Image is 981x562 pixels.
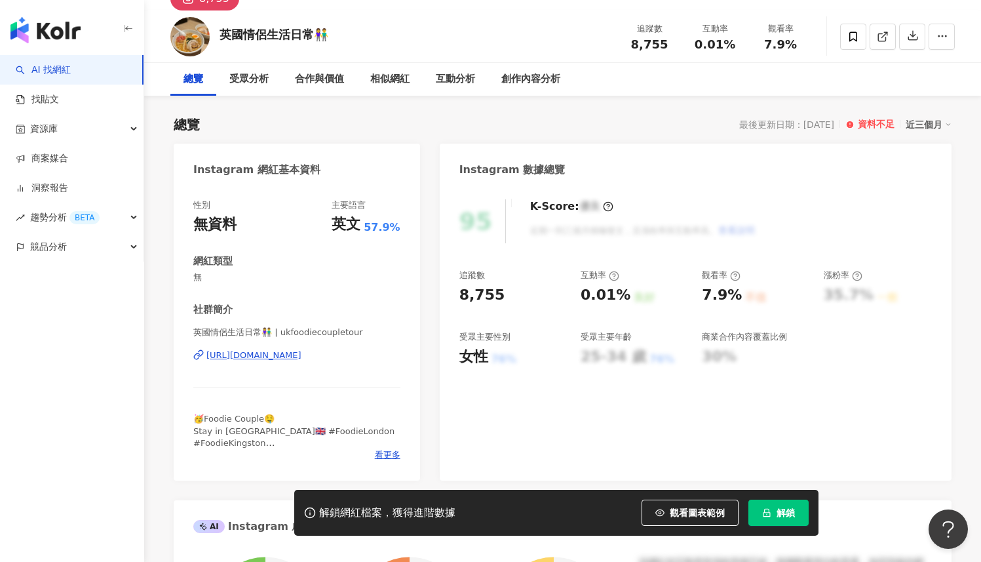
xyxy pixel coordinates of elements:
[625,22,674,35] div: 追蹤數
[642,500,739,526] button: 觀看圖表範例
[756,22,805,35] div: 觀看率
[16,213,25,222] span: rise
[581,285,630,306] div: 0.01%
[631,37,668,51] span: 8,755
[370,71,410,87] div: 相似網紅
[459,270,485,281] div: 追蹤數
[702,331,787,343] div: 商業合作內容覆蓋比例
[702,270,741,281] div: 觀看率
[436,71,475,87] div: 互動分析
[30,114,58,144] span: 資源庫
[193,350,400,361] a: [URL][DOMAIN_NAME]
[16,64,71,77] a: searchAI 找網紅
[16,152,68,165] a: 商案媒合
[670,508,725,518] span: 觀看圖表範例
[748,500,809,526] button: 解鎖
[10,17,81,43] img: logo
[501,71,560,87] div: 創作內容分析
[764,38,797,51] span: 7.9%
[695,38,735,51] span: 0.01%
[332,199,366,211] div: 主要語言
[229,71,269,87] div: 受眾分析
[206,350,301,361] div: [URL][DOMAIN_NAME]
[16,182,68,195] a: 洞察報告
[690,22,740,35] div: 互動率
[459,285,505,306] div: 8,755
[459,163,566,177] div: Instagram 數據總覽
[30,203,100,232] span: 趨勢分析
[858,118,894,131] div: 資料不足
[375,449,400,461] span: 看更多
[220,26,328,43] div: 英國情侶生活日常👫
[459,331,510,343] div: 受眾主要性別
[906,116,952,133] div: 近三個月
[193,303,233,317] div: 社群簡介
[581,270,619,281] div: 互動率
[739,119,834,130] div: 最後更新日期：[DATE]
[174,115,200,134] div: 總覽
[170,17,210,56] img: KOL Avatar
[193,254,233,268] div: 網紅類型
[702,285,742,306] div: 7.9%
[193,414,394,507] span: 🥳Foodie Couple🤤 Stay in [GEOGRAPHIC_DATA]🇬🇧 #FoodieLondon #FoodieKingston [EMAIL_ADDRESS][DOMAIN_...
[193,271,400,283] span: 無
[16,93,59,106] a: 找貼文
[762,508,771,517] span: lock
[69,211,100,224] div: BETA
[459,347,488,367] div: 女性
[824,270,862,281] div: 漲粉率
[193,163,320,177] div: Instagram 網紅基本資料
[319,506,455,520] div: 解鎖網紅檔案，獲得進階數據
[193,214,237,235] div: 無資料
[581,331,632,343] div: 受眾主要年齡
[332,214,360,235] div: 英文
[364,220,400,235] span: 57.9%
[193,199,210,211] div: 性別
[183,71,203,87] div: 總覽
[530,199,613,214] div: K-Score :
[30,232,67,262] span: 競品分析
[193,327,400,338] span: 英國情侶生活日常👫 | ukfoodiecoupletour
[295,71,344,87] div: 合作與價值
[777,508,795,518] span: 解鎖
